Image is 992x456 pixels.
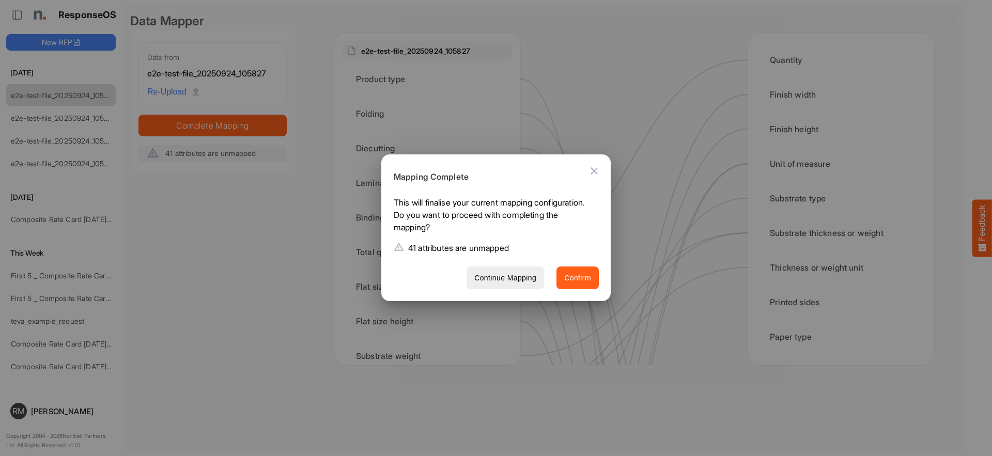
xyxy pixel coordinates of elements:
[394,196,591,238] p: This will finalise your current mapping configuration. Do you want to proceed with completing the...
[474,272,536,285] span: Continue Mapping
[556,266,599,290] button: Confirm
[394,170,591,184] h6: Mapping Complete
[564,272,591,285] span: Confirm
[408,242,509,254] p: 41 attributes are unmapped
[467,266,544,290] button: Continue Mapping
[582,159,607,183] button: Close dialog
